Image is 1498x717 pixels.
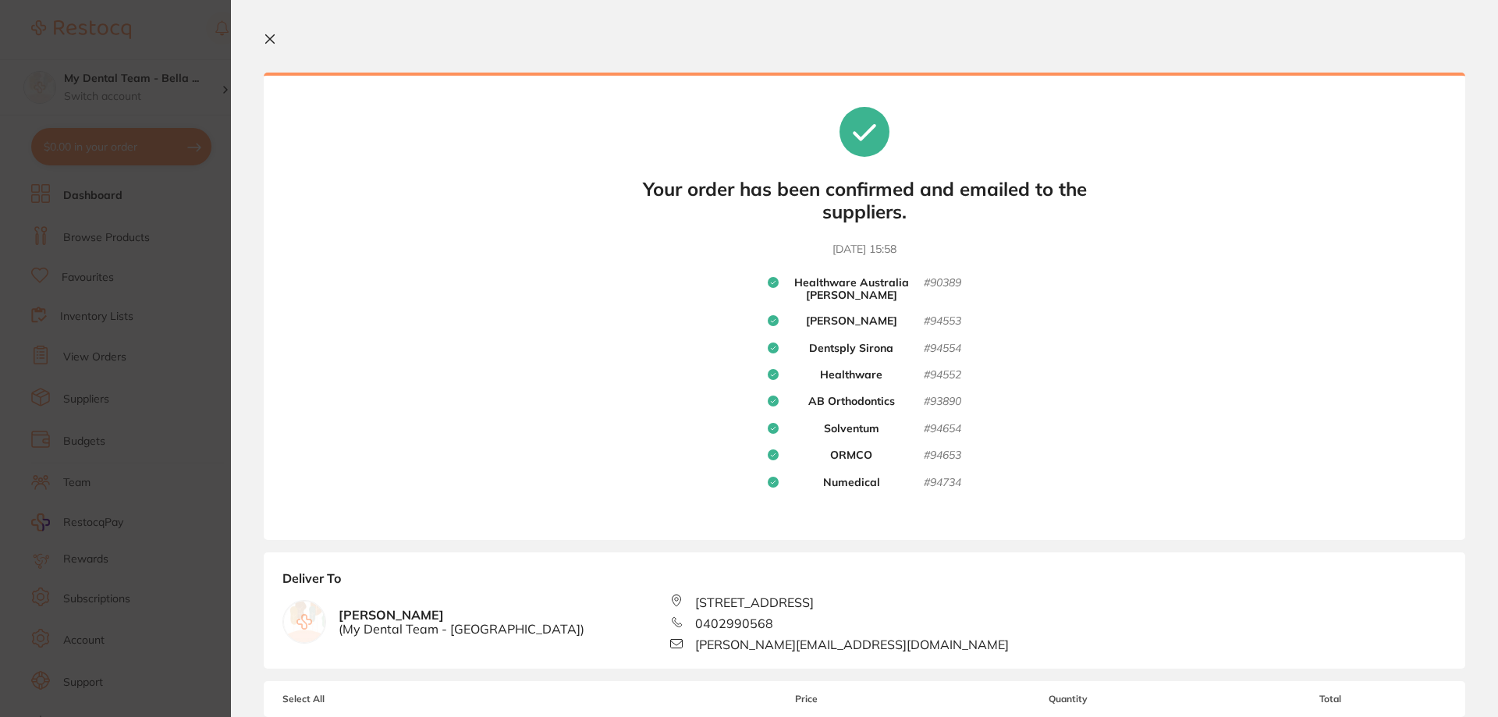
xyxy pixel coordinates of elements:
[808,395,895,409] b: AB Orthodontics
[809,342,893,356] b: Dentsply Sirona
[924,422,961,436] small: # 94654
[820,368,882,382] b: Healthware
[923,694,1214,705] span: Quantity
[924,342,961,356] small: # 94554
[823,476,880,490] b: Numedical
[924,476,961,490] small: # 94734
[924,449,961,463] small: # 94653
[695,616,773,630] span: 0402990568
[806,314,897,328] b: [PERSON_NAME]
[830,449,872,463] b: ORMCO
[824,422,879,436] b: Solventum
[779,276,924,303] b: Healthware Australia [PERSON_NAME]
[339,622,584,636] span: ( My Dental Team - [GEOGRAPHIC_DATA] )
[1214,694,1447,705] span: Total
[832,242,896,257] time: [DATE] 15:58
[695,595,814,609] span: [STREET_ADDRESS]
[339,608,584,637] b: [PERSON_NAME]
[924,395,961,409] small: # 93890
[695,637,1009,651] span: [PERSON_NAME][EMAIL_ADDRESS][DOMAIN_NAME]
[924,368,961,382] small: # 94552
[282,571,1447,595] b: Deliver To
[630,178,1099,223] b: Your order has been confirmed and emailed to the suppliers.
[924,276,961,303] small: # 90389
[283,601,325,643] img: empty.jpg
[924,314,961,328] small: # 94553
[282,694,438,705] span: Select All
[690,694,922,705] span: Price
